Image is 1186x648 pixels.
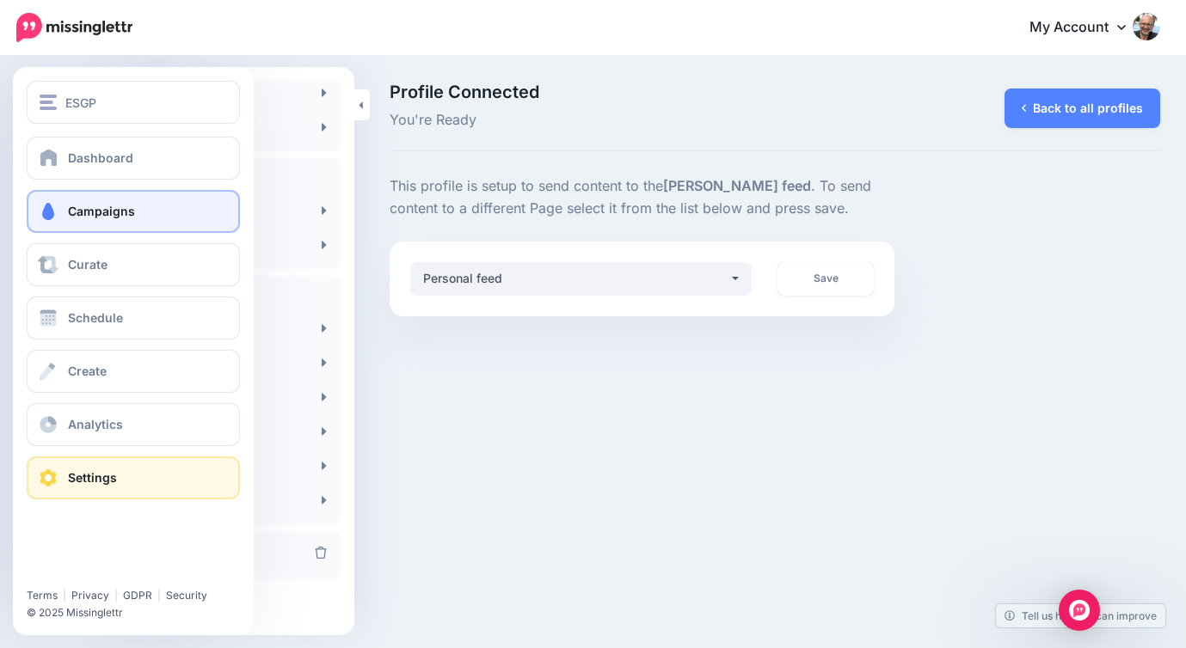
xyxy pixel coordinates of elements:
[68,417,123,431] span: Analytics
[390,83,894,101] span: Profile Connected
[114,589,118,602] span: |
[16,13,132,42] img: Missinglettr
[410,262,752,296] button: Personal feed
[27,296,240,339] a: Schedule
[27,564,160,581] iframe: Twitter Follow Button
[1012,7,1160,49] a: My Account
[777,262,874,296] a: Save
[27,190,240,233] a: Campaigns
[40,95,57,110] img: menu.png
[390,175,894,220] p: This profile is setup to send content to the . To send content to a different Page select it from...
[63,589,66,602] span: |
[27,243,240,286] a: Curate
[663,177,811,194] b: [PERSON_NAME] feed
[423,268,728,289] div: Personal feed
[390,109,894,131] span: You're Ready
[27,589,58,602] a: Terms
[68,364,107,378] span: Create
[123,589,152,602] a: GDPR
[27,137,240,180] a: Dashboard
[27,81,240,124] button: ESGP
[27,604,253,621] li: © 2025 Missinglettr
[1059,590,1100,631] div: Open Intercom Messenger
[27,350,240,393] a: Create
[68,470,117,485] span: Settings
[27,456,240,499] a: Settings
[68,204,135,218] span: Campaigns
[27,403,240,446] a: Analytics
[68,257,108,272] span: Curate
[166,589,207,602] a: Security
[157,589,161,602] span: |
[68,310,123,325] span: Schedule
[1005,89,1160,128] a: Back to all profiles
[65,93,96,113] span: ESGP
[71,589,109,602] a: Privacy
[68,150,133,165] span: Dashboard
[996,604,1165,627] a: Tell us how we can improve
